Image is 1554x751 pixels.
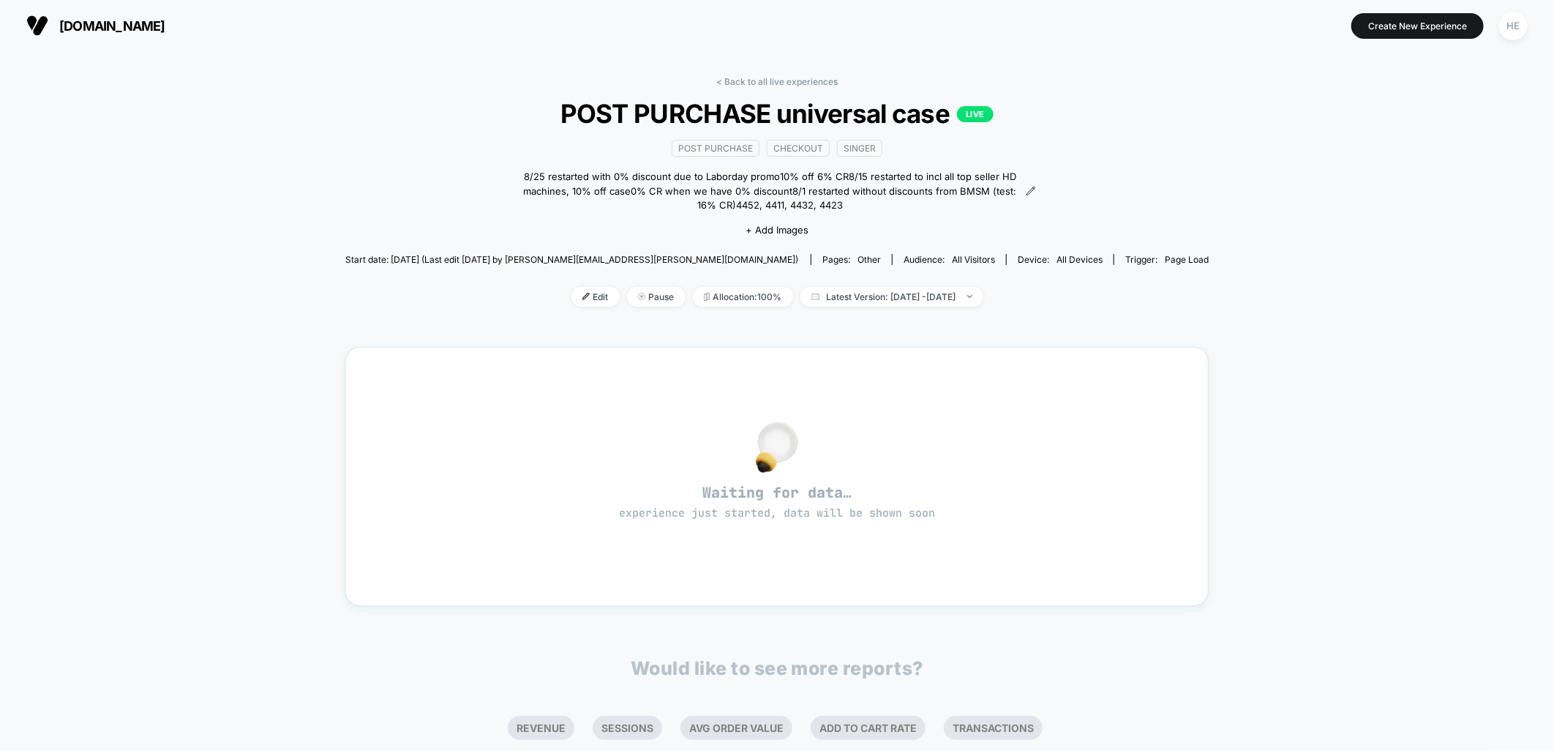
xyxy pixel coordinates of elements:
li: Revenue [508,716,574,740]
span: All Visitors [952,254,995,265]
img: edit [582,293,590,300]
button: [DOMAIN_NAME] [22,14,170,37]
span: 8/25 restarted with 0% discount due to Laborday promo10% off 6% CR8/15 restarted to incl all top ... [518,170,1022,213]
span: + Add Images [746,224,808,236]
a: < Back to all live experiences [716,76,838,87]
span: other [857,254,881,265]
span: Page Load [1165,254,1209,265]
p: Would like to see more reports? [631,657,923,679]
span: checkout [767,140,830,157]
img: rebalance [704,293,710,301]
span: Allocation: 100% [693,287,793,307]
li: Add To Cart Rate [811,716,926,740]
span: POST PURCHASE universal case [388,98,1165,129]
span: Latest Version: [DATE] - [DATE] [800,287,983,307]
button: HE [1495,11,1532,41]
span: Post Purchase [672,140,759,157]
span: Singer [837,140,882,157]
button: Create New Experience [1351,13,1484,39]
li: Avg Order Value [680,716,792,740]
img: end [638,293,645,300]
img: no_data [756,422,798,473]
li: Sessions [593,716,662,740]
span: all devices [1056,254,1103,265]
div: Audience: [904,254,995,265]
span: Waiting for data… [372,483,1183,521]
div: Trigger: [1125,254,1209,265]
p: LIVE [957,106,994,122]
li: Transactions [944,716,1043,740]
div: Pages: [822,254,881,265]
img: Visually logo [26,15,48,37]
div: HE [1499,12,1528,40]
span: Start date: [DATE] (Last edit [DATE] by [PERSON_NAME][EMAIL_ADDRESS][PERSON_NAME][DOMAIN_NAME]) [345,254,798,265]
img: calendar [811,293,819,300]
span: experience just started, data will be shown soon [619,506,935,520]
span: Edit [571,287,620,307]
img: end [967,295,972,298]
span: Device: [1006,254,1114,265]
span: [DOMAIN_NAME] [59,18,165,34]
span: Pause [627,287,686,307]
